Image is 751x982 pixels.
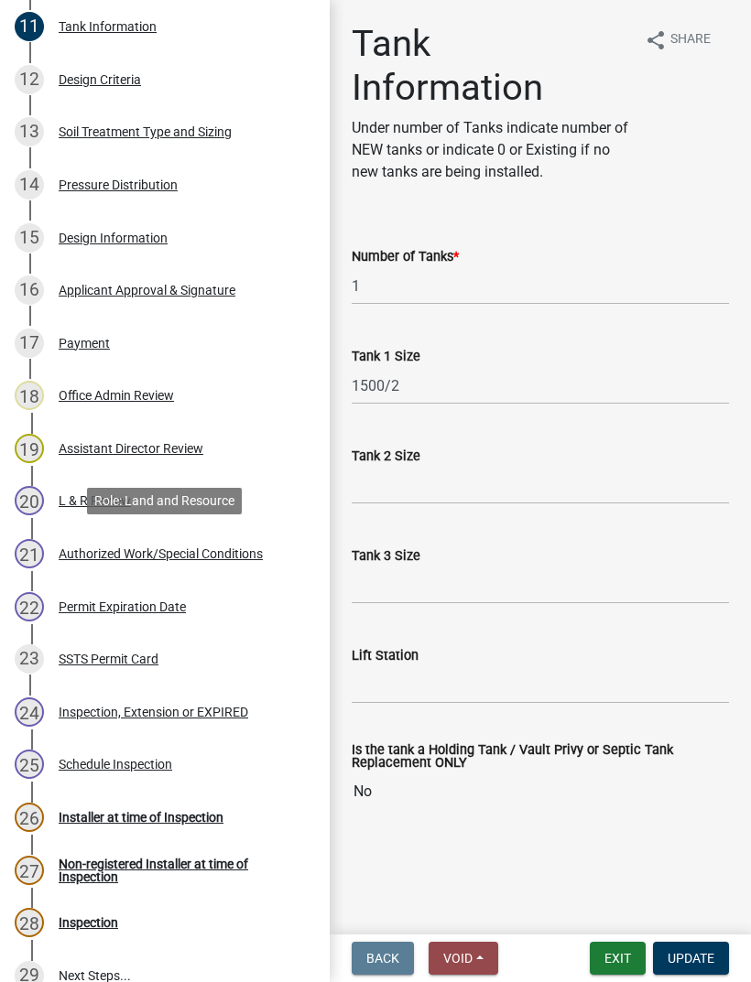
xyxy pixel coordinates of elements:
span: Void [443,951,473,966]
div: 19 [15,434,44,463]
div: Role: Land and Resource [87,488,242,514]
button: shareShare [630,22,725,58]
i: share [645,29,667,51]
div: Non-registered Installer at time of Inspection [59,858,300,883]
div: Assistant Director Review [59,442,203,455]
div: Tank Information [59,20,157,33]
div: Design Information [59,232,168,244]
span: Update [668,951,714,966]
div: 24 [15,697,44,727]
div: L & R Review [59,494,131,507]
div: SSTS Permit Card [59,653,158,665]
label: Tank 3 Size [352,550,420,563]
div: 13 [15,117,44,146]
label: Tank 2 Size [352,450,420,463]
div: Design Criteria [59,73,141,86]
div: Inspection [59,916,118,929]
div: 20 [15,486,44,515]
span: Share [670,29,711,51]
button: Exit [590,942,646,975]
div: 22 [15,592,44,621]
p: Under number of Tanks indicate number of NEW tanks or indicate 0 or Existing if no new tanks are ... [352,117,630,183]
div: Inspection, Extension or EXPIRED [59,706,248,718]
div: Schedule Inspection [59,758,172,771]
label: Number of Tanks [352,251,459,264]
div: 23 [15,644,44,674]
div: 11 [15,12,44,41]
div: 21 [15,539,44,568]
div: Payment [59,337,110,350]
div: 14 [15,170,44,200]
div: 16 [15,275,44,305]
div: 12 [15,65,44,94]
h1: Tank Information [352,22,630,110]
div: 28 [15,908,44,937]
label: Is the tank a Holding Tank / Vault Privy or Septic Tank Replacement ONLY [352,744,729,771]
div: Applicant Approval & Signature [59,284,235,297]
div: 18 [15,381,44,410]
span: Back [366,951,399,966]
div: Installer at time of Inspection [59,811,223,824]
div: Office Admin Review [59,389,174,402]
div: 17 [15,329,44,358]
button: Update [653,942,729,975]
label: Tank 1 Size [352,351,420,363]
label: Lift Station [352,650,419,663]
div: 27 [15,856,44,885]
div: Authorized Work/Special Conditions [59,547,263,560]
div: 26 [15,803,44,832]
div: 25 [15,750,44,779]
div: 15 [15,223,44,253]
button: Void [429,942,498,975]
button: Back [352,942,414,975]
div: Soil Treatment Type and Sizing [59,125,232,138]
div: Permit Expiration Date [59,600,186,613]
div: Pressure Distribution [59,178,178,191]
